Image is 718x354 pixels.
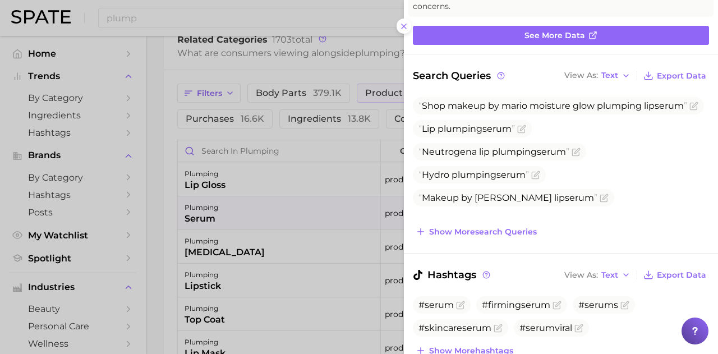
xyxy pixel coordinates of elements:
span: Makeup by [PERSON_NAME] lip [418,192,597,203]
span: serum [496,169,526,180]
span: Hashtags [413,267,492,283]
span: #serums [578,300,618,310]
button: Flag as miscategorized or irrelevant [494,324,503,333]
span: serum [655,100,684,111]
span: See more data [524,31,585,40]
button: Flag as miscategorized or irrelevant [456,301,465,310]
span: Export Data [657,71,706,81]
button: View AsText [561,268,633,282]
span: #serumviral [519,323,572,333]
button: Flag as miscategorized or irrelevant [572,148,581,157]
span: Search Queries [413,68,507,84]
span: serum [537,146,566,157]
span: #skincareserum [418,323,491,333]
button: View AsText [561,68,633,83]
button: Export Data [641,68,709,84]
span: serum [482,123,512,134]
button: Flag as miscategorized or irrelevant [689,102,698,111]
button: Flag as miscategorized or irrelevant [574,324,583,333]
span: Show more search queries [429,227,537,237]
span: Text [601,72,618,79]
span: View As [564,272,598,278]
span: #firmingserum [482,300,550,310]
a: See more data [413,26,709,45]
span: Export Data [657,270,706,280]
span: Neutrogena lip plumping [418,146,569,157]
span: Hydro plumping [418,169,529,180]
span: Shop makeup by mario moisture glow plumping lip [418,100,687,111]
button: Flag as miscategorized or irrelevant [600,194,609,203]
span: serum [565,192,594,203]
button: Flag as miscategorized or irrelevant [517,125,526,134]
button: Show moresearch queries [413,224,540,240]
button: Flag as miscategorized or irrelevant [620,301,629,310]
span: Lip plumping [418,123,515,134]
button: Flag as miscategorized or irrelevant [531,171,540,180]
span: Text [601,272,618,278]
span: View As [564,72,598,79]
span: #serum [418,300,454,310]
button: Export Data [641,267,709,283]
button: Flag as miscategorized or irrelevant [553,301,561,310]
